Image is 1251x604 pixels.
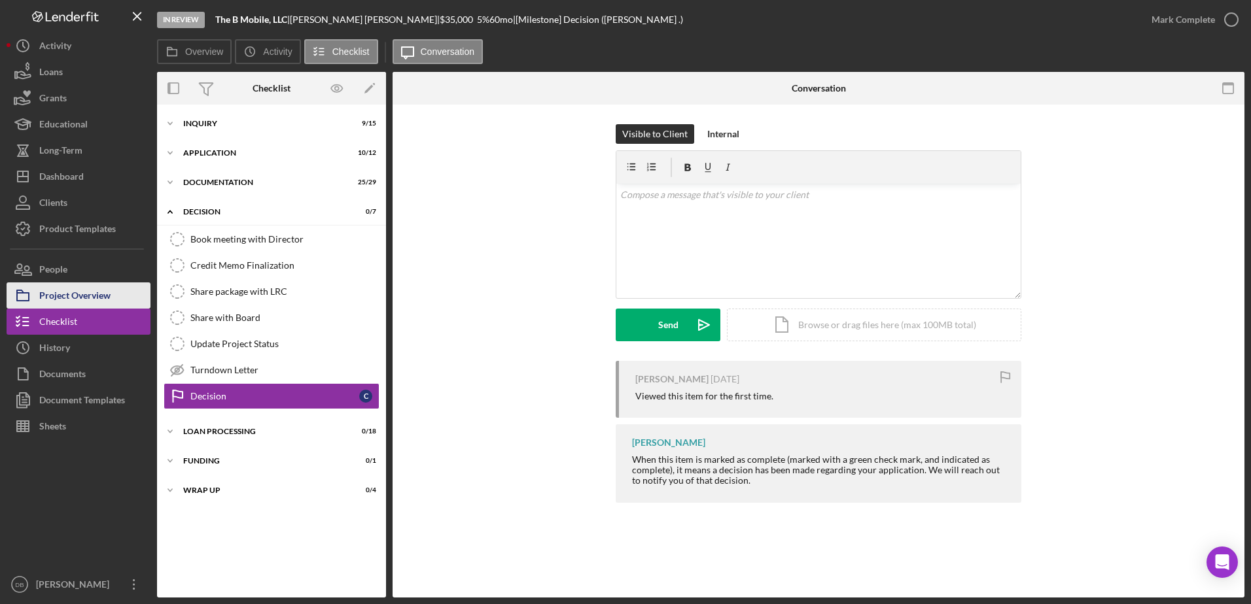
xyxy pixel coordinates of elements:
[39,335,70,364] div: History
[7,571,150,597] button: DB[PERSON_NAME]
[1207,546,1238,578] div: Open Intercom Messenger
[183,457,344,465] div: Funding
[190,260,379,271] div: Credit Memo Finalization
[235,39,300,64] button: Activity
[39,282,111,312] div: Project Overview
[7,216,150,242] button: Product Templates
[33,571,118,601] div: [PERSON_NAME]
[7,111,150,137] button: Educational
[164,252,379,278] a: Credit Memo Finalization
[353,120,376,127] div: 9 / 15
[632,437,705,448] div: [PERSON_NAME]
[39,33,71,62] div: Activity
[711,374,739,384] time: 2025-07-08 13:39
[440,14,473,25] span: $35,000
[513,14,683,25] div: | [Milestone] Decision ([PERSON_NAME] .)
[477,14,489,25] div: 5 %
[7,163,150,190] button: Dashboard
[304,39,378,64] button: Checklist
[707,124,739,144] div: Internal
[7,361,150,387] button: Documents
[489,14,513,25] div: 60 mo
[183,149,344,157] div: Application
[39,387,125,416] div: Document Templates
[635,374,709,384] div: [PERSON_NAME]
[7,282,150,309] button: Project Overview
[353,428,376,435] div: 0 / 18
[39,137,82,167] div: Long-Term
[39,216,116,245] div: Product Templates
[7,387,150,413] button: Document Templates
[39,85,67,114] div: Grants
[7,33,150,59] button: Activity
[353,178,376,186] div: 25 / 29
[164,331,379,357] a: Update Project Status
[183,178,344,186] div: Documentation
[7,335,150,361] button: History
[353,208,376,216] div: 0 / 7
[39,413,66,443] div: Sheets
[701,124,746,144] button: Internal
[359,390,372,403] div: C
[39,190,67,219] div: Clients
[164,305,379,331] a: Share with Board
[290,14,440,25] div: [PERSON_NAME] [PERSON_NAME] |
[39,309,77,338] div: Checklist
[632,454,1008,486] div: When this item is marked as complete (marked with a green check mark, and indicated as complete),...
[253,83,291,93] div: Checklist
[7,256,150,282] button: People
[164,278,379,305] a: Share package with LRC
[157,12,205,28] div: In Review
[164,383,379,409] a: DecisionC
[215,14,290,25] div: |
[7,309,150,335] button: Checklist
[393,39,484,64] button: Conversation
[1138,7,1244,33] button: Mark Complete
[183,208,344,216] div: Decision
[183,486,344,494] div: Wrap up
[7,137,150,163] button: Long-Term
[190,339,379,349] div: Update Project Status
[39,256,67,286] div: People
[39,361,86,390] div: Documents
[164,357,379,383] a: Turndown Letter
[7,413,150,439] button: Sheets
[332,46,370,57] label: Checklist
[616,124,694,144] button: Visible to Client
[185,46,223,57] label: Overview
[792,83,846,93] div: Conversation
[39,59,63,88] div: Loans
[190,365,379,375] div: Turndown Letter
[15,581,24,588] text: DB
[353,457,376,465] div: 0 / 1
[190,286,379,297] div: Share package with LRC
[353,149,376,157] div: 10 / 12
[7,85,150,111] button: Grants
[164,226,379,252] a: Book meeting with Director
[7,59,150,85] a: Loans
[183,120,344,127] div: Inquiry
[183,428,344,435] div: Loan Processing
[7,190,150,216] button: Clients
[39,163,84,193] div: Dashboard
[215,14,287,25] b: The B Mobile, LLC
[622,124,688,144] div: Visible to Client
[39,111,88,141] div: Educational
[190,391,359,401] div: Decision
[353,486,376,494] div: 0 / 4
[190,312,379,323] div: Share with Board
